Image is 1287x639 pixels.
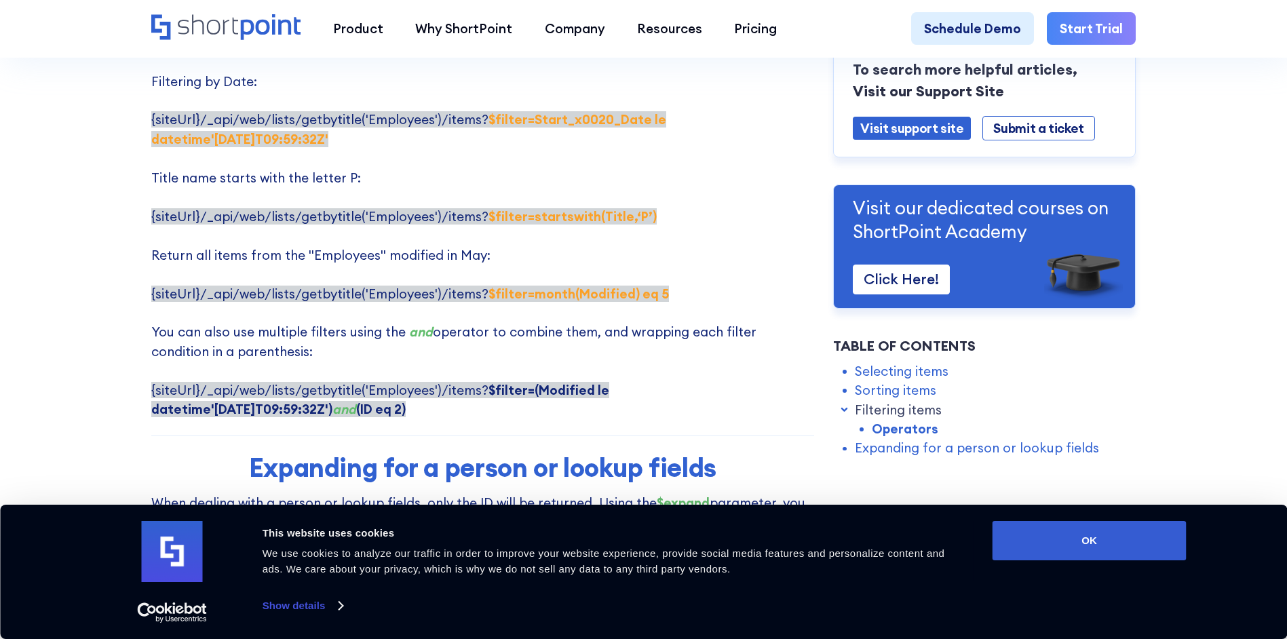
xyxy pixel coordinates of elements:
[151,382,609,417] span: {siteUrl}/_api/web/lists/getbytitle('Employees')/items?
[228,452,737,482] h2: Expanding for a person or lookup fields
[151,208,657,225] span: {siteUrl}/_api/web/lists/getbytitle('Employees')/items?
[409,324,433,340] em: and
[332,401,356,417] em: and
[151,493,814,532] p: When dealing with a person or lookup fields, only the ID will be returned. Using the parameter, y...
[151,14,301,42] a: Home
[621,12,718,44] a: Resources
[1047,12,1136,44] a: Start Trial
[333,19,383,38] div: Product
[317,12,399,44] a: Product
[263,547,945,575] span: We use cookies to analyze our traffic in order to improve your website experience, provide social...
[529,12,621,44] a: Company
[263,596,343,616] a: Show details
[734,19,777,38] div: Pricing
[637,19,702,38] div: Resources
[853,265,950,294] a: Click Here!
[1043,482,1287,639] div: Chat-Widget
[1043,482,1287,639] iframe: Chat Widget
[911,12,1034,44] a: Schedule Demo
[993,521,1187,560] button: OK
[151,111,666,147] strong: $filter=Start_x0020_Date le datetime'[DATE]T09:59:32Z'
[488,286,669,302] strong: $filter=month(Modified) eq 5
[415,19,512,38] div: Why ShortPoint
[263,525,962,541] div: This website uses cookies
[151,286,669,302] span: {siteUrl}/_api/web/lists/getbytitle('Employees')/items?
[872,419,938,438] a: Operators
[833,336,1136,356] div: Table of Contents
[151,111,666,147] span: {siteUrl}/_api/web/lists/getbytitle('Employees')/items?
[545,19,605,38] div: Company
[718,12,793,44] a: Pricing
[855,439,1099,458] a: Expanding for a person or lookup fields
[488,208,657,225] strong: $filter=startswith(Title,‘P’)
[853,59,1116,102] p: To search more helpful articles, Visit our Support Site
[332,401,406,417] strong: (ID eq 2)
[400,12,529,44] a: Why ShortPoint
[853,117,971,140] a: Visit support site
[113,602,231,623] a: Usercentrics Cookiebot - opens in a new window
[855,381,936,400] a: Sorting items
[982,116,1094,141] a: Submit a ticket
[855,400,942,419] a: Filtering items
[853,197,1116,244] p: Visit our dedicated courses on ShortPoint Academy
[657,495,710,511] strong: $expand
[142,521,203,582] img: logo
[855,362,948,381] a: Selecting items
